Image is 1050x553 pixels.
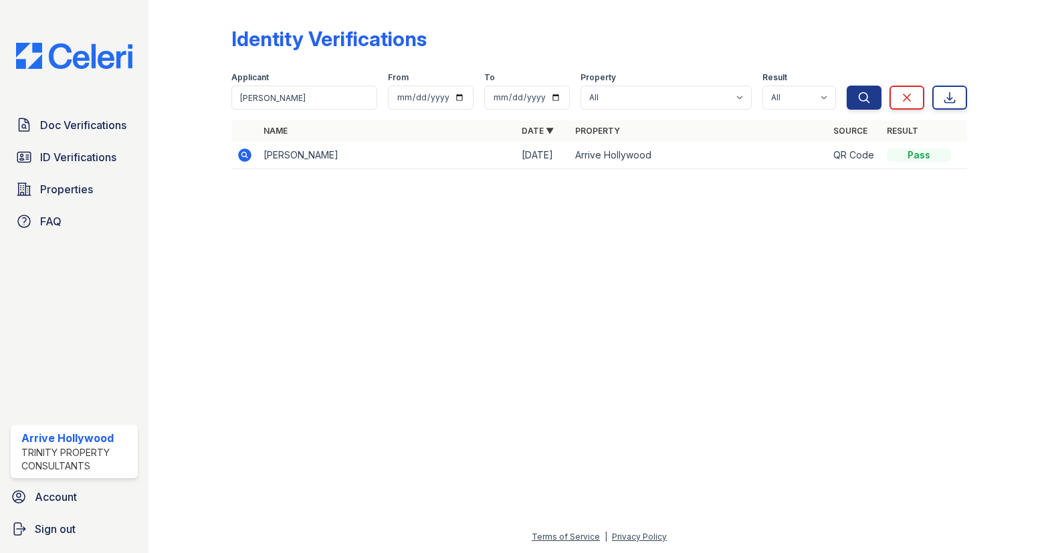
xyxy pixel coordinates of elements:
[231,27,427,51] div: Identity Verifications
[575,126,620,136] a: Property
[605,532,607,542] div: |
[231,86,378,110] input: Search by name or phone number
[258,142,516,169] td: [PERSON_NAME]
[388,72,409,83] label: From
[5,516,143,542] a: Sign out
[887,126,918,136] a: Result
[516,142,570,169] td: [DATE]
[11,144,138,171] a: ID Verifications
[40,181,93,197] span: Properties
[532,532,600,542] a: Terms of Service
[21,430,132,446] div: Arrive Hollywood
[612,532,667,542] a: Privacy Policy
[887,148,951,162] div: Pass
[11,176,138,203] a: Properties
[21,446,132,473] div: Trinity Property Consultants
[40,149,116,165] span: ID Verifications
[570,142,828,169] td: Arrive Hollywood
[264,126,288,136] a: Name
[5,43,143,69] img: CE_Logo_Blue-a8612792a0a2168367f1c8372b55b34899dd931a85d93a1a3d3e32e68fde9ad4.png
[833,126,867,136] a: Source
[828,142,881,169] td: QR Code
[762,72,787,83] label: Result
[11,112,138,138] a: Doc Verifications
[35,489,77,505] span: Account
[35,521,76,537] span: Sign out
[581,72,616,83] label: Property
[522,126,554,136] a: Date ▼
[5,483,143,510] a: Account
[231,72,269,83] label: Applicant
[484,72,495,83] label: To
[40,213,62,229] span: FAQ
[40,117,126,133] span: Doc Verifications
[11,208,138,235] a: FAQ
